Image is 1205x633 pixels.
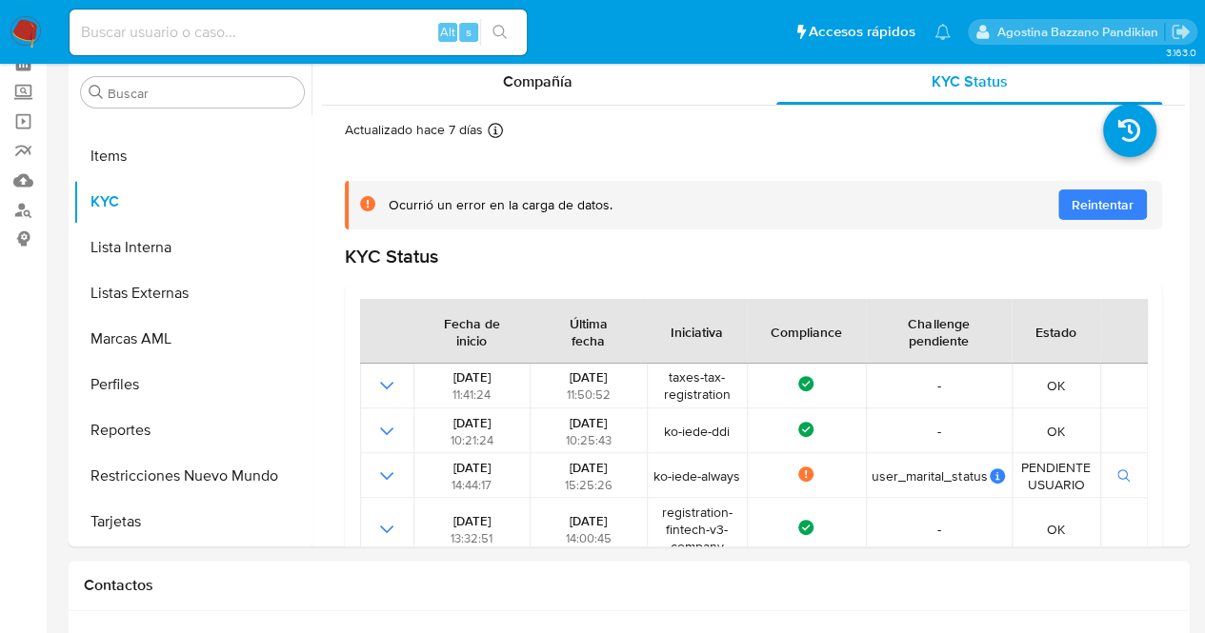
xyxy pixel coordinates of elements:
[440,23,455,41] span: Alt
[1165,45,1195,60] span: 3.163.0
[108,85,296,102] input: Buscar
[1171,22,1191,42] a: Salir
[934,24,951,40] a: Notificaciones
[84,576,1175,595] h1: Contactos
[73,225,311,270] button: Lista Interna
[89,85,104,100] button: Buscar
[809,22,915,42] span: Accesos rápidos
[932,70,1008,92] span: KYC Status
[73,270,311,316] button: Listas Externas
[73,133,311,179] button: Items
[73,316,311,362] button: Marcas AML
[73,453,311,499] button: Restricciones Nuevo Mundo
[70,20,527,45] input: Buscar usuario o caso...
[996,23,1164,41] p: agostina.bazzano@mercadolibre.com
[503,70,572,92] span: Compañía
[466,23,472,41] span: s
[73,179,311,225] button: KYC
[73,362,311,407] button: Perfiles
[73,407,311,453] button: Reportes
[480,19,519,46] button: search-icon
[73,499,311,544] button: Tarjetas
[345,121,483,139] p: Actualizado hace 7 días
